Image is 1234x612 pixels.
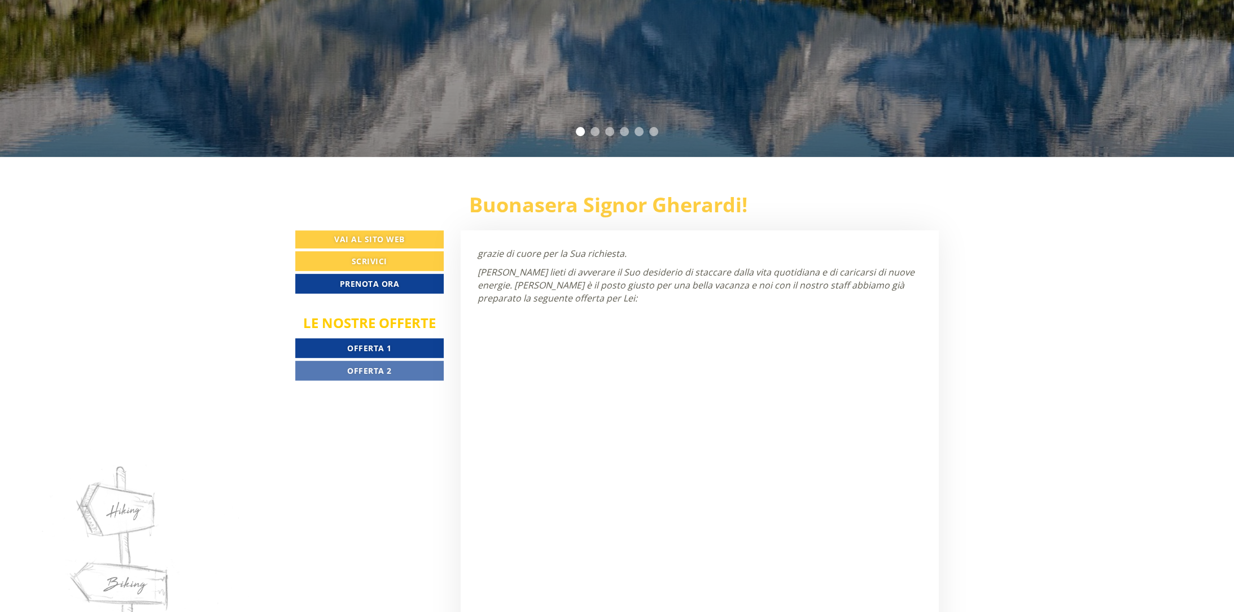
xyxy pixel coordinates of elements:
[295,313,444,333] div: Le nostre offerte
[264,33,428,42] div: Lei
[478,247,627,260] em: grazie di cuore per la Sua richiesta.
[258,30,436,65] div: Buon giorno, come possiamo aiutarla?
[469,194,747,216] h1: Buonasera Signor Gherardi!
[347,343,392,353] span: Offerta 1
[347,365,392,376] span: Offerta 2
[295,230,444,248] a: Vai al sito web
[295,274,444,294] a: Prenota ora
[198,8,247,28] div: giovedì
[478,266,914,304] em: [PERSON_NAME] lieti di avverare il Suo desiderio di staccare dalla vita quotidiana e di caricarsi...
[264,55,428,63] small: 19:10
[386,298,445,317] button: Invia
[295,251,444,271] a: Scrivici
